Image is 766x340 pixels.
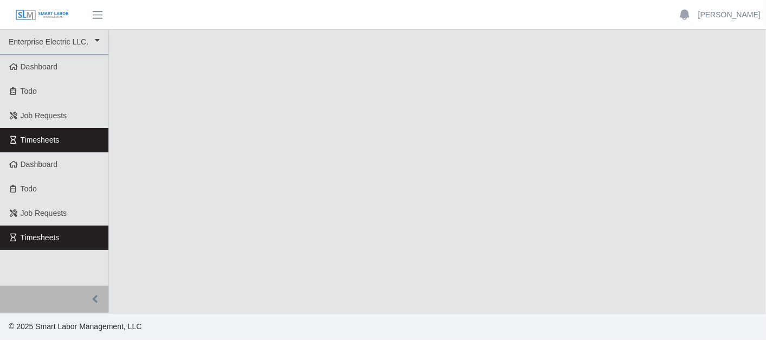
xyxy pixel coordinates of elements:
[9,322,141,331] span: © 2025 Smart Labor Management, LLC
[21,233,60,242] span: Timesheets
[21,111,67,120] span: Job Requests
[21,160,58,169] span: Dashboard
[15,9,69,21] img: SLM Logo
[21,62,58,71] span: Dashboard
[21,209,67,217] span: Job Requests
[21,87,37,95] span: Todo
[698,9,761,21] a: [PERSON_NAME]
[21,136,60,144] span: Timesheets
[21,184,37,193] span: Todo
